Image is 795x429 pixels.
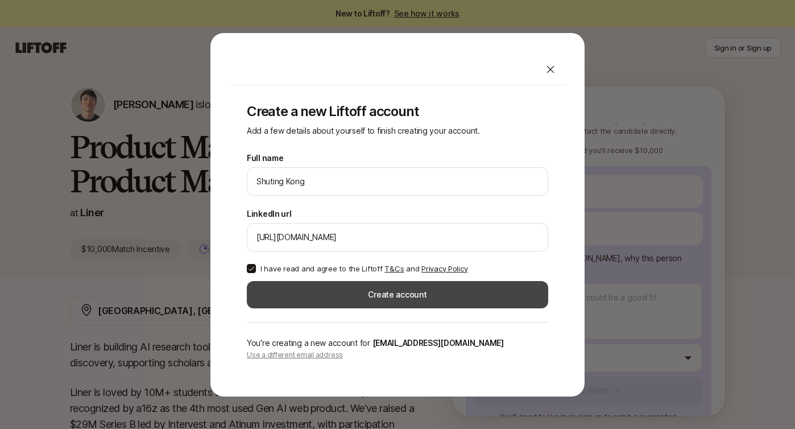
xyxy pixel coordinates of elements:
[421,264,467,273] a: Privacy Policy
[247,336,548,350] p: You're creating a new account for
[247,104,548,119] p: Create a new Liftoff account
[256,175,539,188] input: e.g. Melanie Perkins
[247,207,292,221] label: LinkedIn url
[247,151,283,165] label: Full name
[384,264,404,273] a: T&Cs
[372,338,504,348] span: [EMAIL_ADDRESS][DOMAIN_NAME]
[247,350,548,360] p: Use a different email address
[260,263,467,274] p: I have read and agree to the Liftoff and
[247,264,256,273] button: I have read and agree to the Liftoff T&Cs and Privacy Policy
[256,230,539,244] input: e.g. https://www.linkedin.com/in/melanie-perkins
[247,124,548,138] p: Add a few details about yourself to finish creating your account.
[247,281,548,308] button: Create account
[247,198,415,200] p: We'll use Shuting as your preferred name.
